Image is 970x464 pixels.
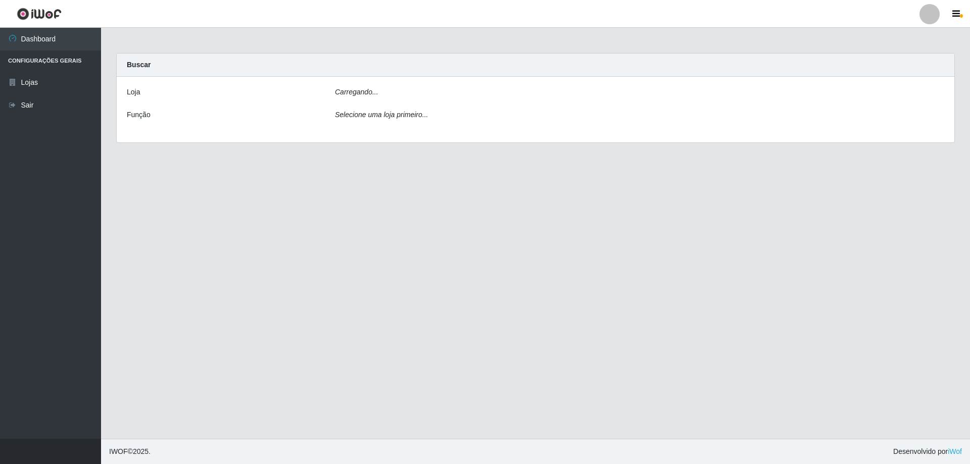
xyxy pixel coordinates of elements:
span: Desenvolvido por [893,446,962,457]
a: iWof [948,447,962,455]
label: Função [127,110,151,120]
strong: Buscar [127,61,151,69]
i: Selecione uma loja primeiro... [335,111,428,119]
label: Loja [127,87,140,97]
i: Carregando... [335,88,378,96]
span: © 2025 . [109,446,151,457]
span: IWOF [109,447,128,455]
img: CoreUI Logo [17,8,62,20]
